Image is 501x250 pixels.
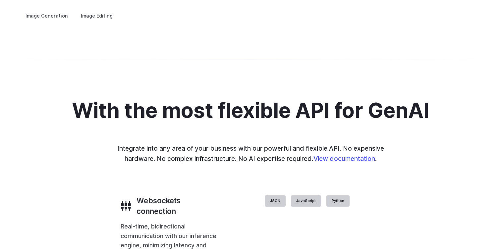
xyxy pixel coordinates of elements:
[137,195,218,217] h3: Websockets connection
[20,10,74,22] label: Image Generation
[72,99,429,122] h2: With the most flexible API for GenAI
[326,195,350,207] label: Python
[113,143,388,164] p: Integrate into any area of your business with our powerful and flexible API. No expensive hardwar...
[313,155,375,163] a: View documentation
[75,10,118,22] label: Image Editing
[265,195,286,207] label: JSON
[291,195,321,207] label: JavaScript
